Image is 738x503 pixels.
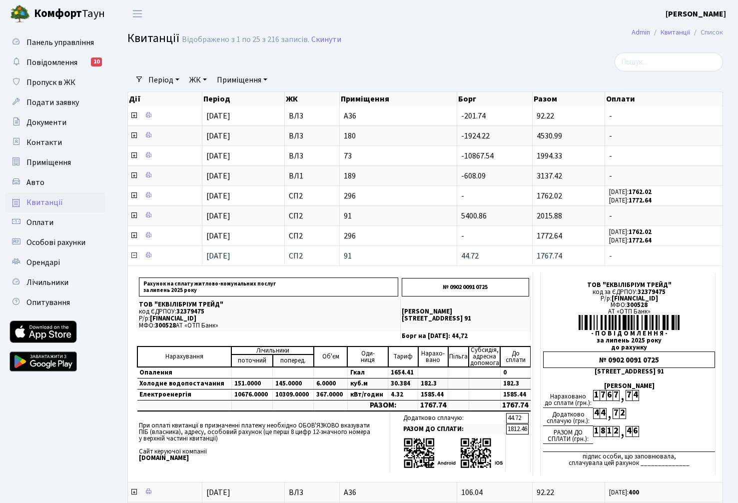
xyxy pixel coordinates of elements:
span: СП2 [289,212,335,220]
td: Додатково сплачую: [401,413,506,423]
a: Квитанції [661,27,690,37]
b: [PERSON_NAME] [666,8,726,19]
div: за липень 2025 року [543,337,715,344]
td: РАЗОМ ДО СПЛАТИ: [401,424,506,434]
td: 6.0000 [314,378,348,389]
div: до рахунку [543,344,715,351]
div: Додатково сплачую (грн.): [543,408,593,426]
div: Відображено з 1 по 25 з 216 записів. [182,35,309,44]
span: Контакти [26,137,62,148]
td: 4.32 [388,389,418,400]
span: [DATE] [206,170,230,181]
span: Таун [34,5,105,22]
a: Панель управління [5,32,105,52]
td: 1767.74 [418,400,448,411]
td: 44.72 [506,413,529,423]
a: Admin [632,27,650,37]
div: - П О В І Д О М Л Е Н Н Я - [543,330,715,337]
span: А36 [344,112,453,120]
td: Електроенергія [137,389,231,400]
span: ВЛ3 [289,488,335,496]
span: Особові рахунки [26,237,85,248]
p: Рахунок на сплату житлово-комунальних послуг за липень 2025 року [139,277,398,296]
span: - [461,230,464,241]
span: 2015.88 [537,210,562,221]
span: 189 [344,172,453,180]
a: Оплати [5,212,105,232]
div: МФО: [543,302,715,308]
a: Авто [5,172,105,192]
img: apps-qrcodes.png [403,437,503,469]
td: 1654.41 [388,367,418,378]
td: 1585.44 [418,389,448,400]
td: При оплаті квитанції в призначенні платежу необхідно ОБОВ'ЯЗКОВО вказувати ПІБ (власника), адресу... [137,411,390,473]
span: Опитування [26,297,70,308]
a: Період [144,71,183,88]
div: 1 [593,426,600,437]
th: Приміщення [340,92,457,106]
input: Пошук... [615,52,723,71]
span: - [609,212,719,220]
a: Приміщення [213,71,271,88]
a: Документи [5,112,105,132]
span: -10867.54 [461,150,494,161]
b: 400 [629,488,639,497]
div: 4 [632,390,639,401]
div: 7 [613,408,619,419]
span: 91 [344,252,453,260]
b: [DOMAIN_NAME] [139,453,189,462]
img: logo.png [10,4,30,24]
p: код ЄДРПОУ: [139,308,398,315]
b: Комфорт [34,5,82,21]
div: 4 [626,426,632,437]
span: [DATE] [206,210,230,221]
button: Переключити навігацію [125,5,150,22]
td: Холодне водопостачання [137,378,231,389]
span: Панель управління [26,37,94,48]
span: СП2 [289,252,335,260]
a: Скинути [311,35,341,44]
span: 3137.42 [537,170,562,181]
div: , [606,408,613,419]
a: Квитанції [5,192,105,212]
th: Дії [128,92,202,106]
div: РАЗОМ ДО СПЛАТИ (грн.): [543,426,593,444]
span: Оплати [26,217,53,228]
span: -1924.22 [461,130,490,141]
span: - [461,190,464,201]
div: 1 [606,426,613,437]
td: Пільга [448,346,469,367]
span: ВЛ3 [289,132,335,140]
b: 1772.64 [629,196,652,205]
td: РАЗОМ: [347,400,418,411]
div: 6 [606,390,613,401]
span: 300528 [627,300,648,309]
b: 1762.02 [629,187,652,196]
div: Нараховано до сплати (грн.): [543,390,593,408]
span: Орендарі [26,257,60,268]
td: 1812.46 [506,424,529,434]
td: Оди- ниця [347,346,388,367]
td: Опалення [137,367,231,378]
td: кВт/годин [347,389,388,400]
span: [DATE] [206,190,230,201]
div: [PERSON_NAME] [543,383,715,389]
p: № 0902 0091 0725 [402,278,529,296]
span: 1762.02 [537,190,562,201]
span: [DATE] [206,150,230,161]
span: СП2 [289,232,335,240]
div: АТ «ОТП Банк» [543,308,715,315]
a: Орендарі [5,252,105,272]
p: ТОВ "ЕКВІЛІБРІУМ ТРЕЙД" [139,301,398,308]
td: До cплати [500,346,530,367]
td: 0 [500,367,530,378]
span: 1772.64 [537,230,562,241]
td: 151.0000 [231,378,272,389]
div: , [619,426,626,437]
th: Оплати [605,92,723,106]
a: Приміщення [5,152,105,172]
td: Субсидія, адресна допомога [469,346,500,367]
td: 182.3 [500,378,530,389]
div: № 0902 0091 0725 [543,351,715,368]
div: 7 [600,390,606,401]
